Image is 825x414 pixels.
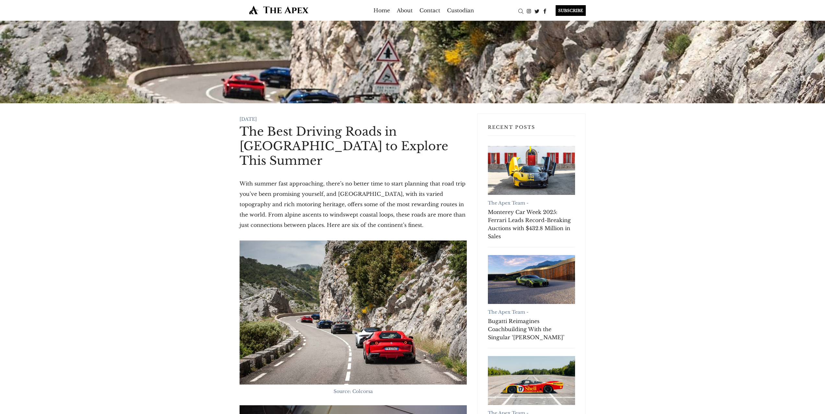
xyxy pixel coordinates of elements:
span: Source: Colcorsa [334,388,373,394]
time: [DATE] [240,116,257,122]
a: The Apex Team - [488,309,528,315]
img: The Apex by Custodian [240,5,318,15]
a: Bugatti Reimagines Coachbuilding With the Singular ‘[PERSON_NAME]’ [488,317,575,341]
a: Search [517,7,525,14]
a: SUBSCRIBE [549,5,586,16]
a: About [397,5,413,16]
a: Monterey Car Week 2025: Ferrari Leads Record-Breaking Auctions with $432.8 Million in Sales [488,146,575,195]
div: SUBSCRIBE [556,5,586,16]
p: With summer fast approaching, there’s no better time to start planning that road trip you’ve been... [240,178,467,230]
a: Facebook [541,7,549,14]
h3: Recent Posts [488,124,575,136]
a: Home [373,5,390,16]
a: Instagram [525,7,533,14]
a: Le Mans 1988: The One That Got Away [488,356,575,405]
a: Twitter [533,7,541,14]
a: Bugatti Reimagines Coachbuilding With the Singular ‘Brouillard’ [488,255,575,304]
a: Monterey Car Week 2025: Ferrari Leads Record-Breaking Auctions with $432.8 Million in Sales [488,208,575,241]
a: The Apex Team - [488,200,528,206]
a: Custodian [447,5,474,16]
h1: The Best Driving Roads in [GEOGRAPHIC_DATA] to Explore This Summer [240,124,467,168]
a: Contact [419,5,440,16]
